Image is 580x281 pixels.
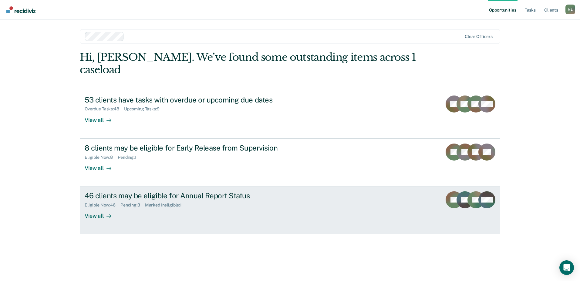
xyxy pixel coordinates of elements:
[85,95,298,104] div: 53 clients have tasks with overdue or upcoming due dates
[85,155,118,160] div: Eligible Now : 8
[85,106,124,112] div: Overdue Tasks : 48
[80,186,500,234] a: 46 clients may be eligible for Annual Report StatusEligible Now:46Pending:3Marked Ineligible:1Vie...
[80,51,416,76] div: Hi, [PERSON_NAME]. We’ve found some outstanding items across 1 caseload
[6,6,35,13] img: Recidiviz
[85,203,120,208] div: Eligible Now : 46
[124,106,164,112] div: Upcoming Tasks : 9
[465,34,493,39] div: Clear officers
[85,208,119,220] div: View all
[85,191,298,200] div: 46 clients may be eligible for Annual Report Status
[80,138,500,186] a: 8 clients may be eligible for Early Release from SupervisionEligible Now:8Pending:1View all
[80,91,500,138] a: 53 clients have tasks with overdue or upcoming due datesOverdue Tasks:48Upcoming Tasks:9View all
[85,112,119,123] div: View all
[85,144,298,152] div: 8 clients may be eligible for Early Release from Supervision
[565,5,575,14] button: Profile dropdown button
[565,5,575,14] div: M L
[559,260,574,275] div: Open Intercom Messenger
[85,160,119,172] div: View all
[118,155,141,160] div: Pending : 1
[145,203,187,208] div: Marked Ineligible : 1
[120,203,145,208] div: Pending : 3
